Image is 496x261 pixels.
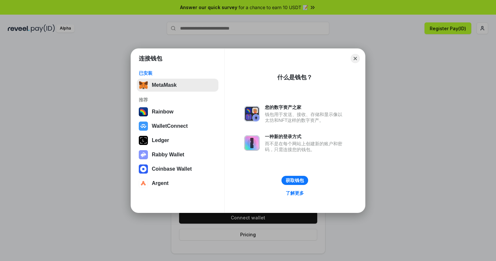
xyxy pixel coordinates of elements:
div: 了解更多 [286,190,304,196]
button: Close [351,54,360,63]
div: 什么是钱包？ [277,73,312,81]
img: svg+xml,%3Csvg%20xmlns%3D%22http%3A%2F%2Fwww.w3.org%2F2000%2Fsvg%22%20fill%3D%22none%22%20viewBox... [244,106,260,122]
button: Rainbow [137,105,218,118]
div: Rainbow [152,109,174,115]
div: 一种新的登录方式 [265,134,346,139]
button: Ledger [137,134,218,147]
div: Argent [152,180,169,186]
div: 获取钱包 [286,177,304,183]
button: MetaMask [137,79,218,92]
div: 推荐 [139,97,216,103]
button: Rabby Wallet [137,148,218,161]
button: Coinbase Wallet [137,163,218,176]
div: WalletConnect [152,123,188,129]
div: Coinbase Wallet [152,166,192,172]
div: Rabby Wallet [152,152,184,158]
img: svg+xml,%3Csvg%20fill%3D%22none%22%20height%3D%2233%22%20viewBox%3D%220%200%2035%2033%22%20width%... [139,81,148,90]
div: 钱包用于发送、接收、存储和显示像以太坊和NFT这样的数字资产。 [265,111,346,123]
img: svg+xml,%3Csvg%20width%3D%2228%22%20height%3D%2228%22%20viewBox%3D%220%200%2028%2028%22%20fill%3D... [139,122,148,131]
img: svg+xml,%3Csvg%20xmlns%3D%22http%3A%2F%2Fwww.w3.org%2F2000%2Fsvg%22%20fill%3D%22none%22%20viewBox... [139,150,148,159]
div: Ledger [152,137,169,143]
div: 已安装 [139,70,216,76]
button: 获取钱包 [281,176,308,185]
button: Argent [137,177,218,190]
img: svg+xml,%3Csvg%20xmlns%3D%22http%3A%2F%2Fwww.w3.org%2F2000%2Fsvg%22%20width%3D%2228%22%20height%3... [139,136,148,145]
img: svg+xml,%3Csvg%20width%3D%2228%22%20height%3D%2228%22%20viewBox%3D%220%200%2028%2028%22%20fill%3D... [139,164,148,174]
div: 您的数字资产之家 [265,104,346,110]
button: WalletConnect [137,120,218,133]
img: svg+xml,%3Csvg%20width%3D%22120%22%20height%3D%22120%22%20viewBox%3D%220%200%20120%20120%22%20fil... [139,107,148,116]
img: svg+xml,%3Csvg%20xmlns%3D%22http%3A%2F%2Fwww.w3.org%2F2000%2Fsvg%22%20fill%3D%22none%22%20viewBox... [244,135,260,151]
img: svg+xml,%3Csvg%20width%3D%2228%22%20height%3D%2228%22%20viewBox%3D%220%200%2028%2028%22%20fill%3D... [139,179,148,188]
h1: 连接钱包 [139,55,162,62]
div: 而不是在每个网站上创建新的账户和密码，只需连接您的钱包。 [265,141,346,152]
div: MetaMask [152,82,176,88]
a: 了解更多 [282,189,308,197]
